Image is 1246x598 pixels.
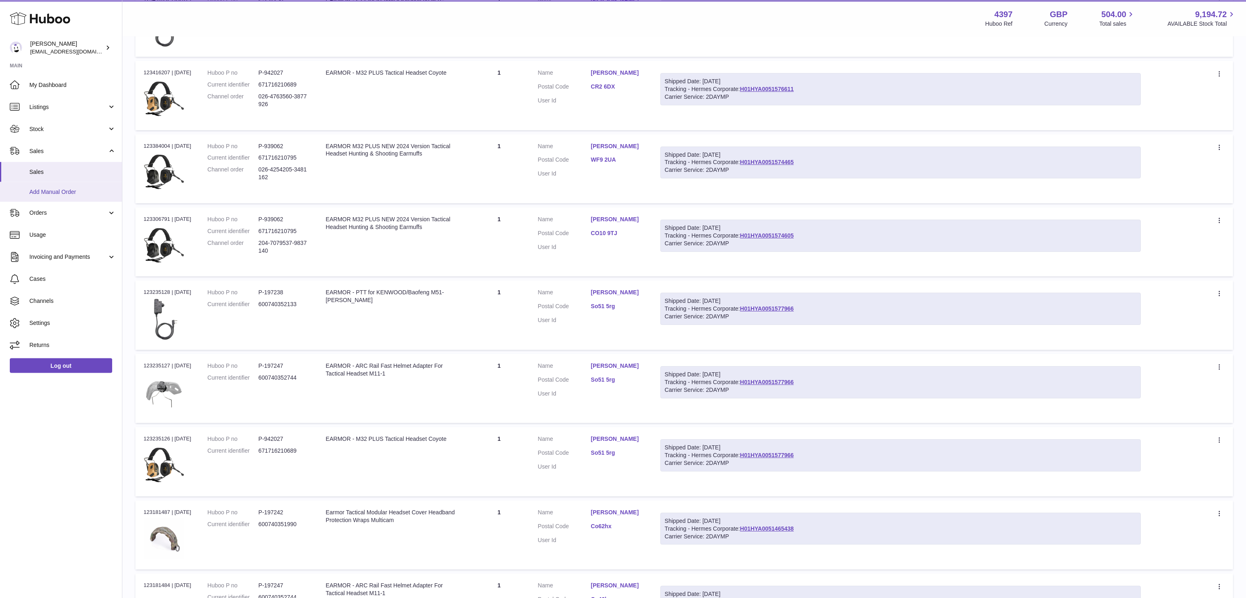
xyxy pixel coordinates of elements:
dt: Current identifier [208,520,259,528]
td: 1 [469,500,530,569]
dd: P-197247 [259,581,310,589]
dt: User Id [538,169,591,177]
td: 1 [469,60,530,129]
div: Tracking - Hermes Corporate: [660,219,1141,251]
td: 1 [469,207,530,276]
div: Shipped Date: [DATE] [665,224,1136,231]
dt: Current identifier [208,373,259,381]
dd: 026-4254205-3481162 [259,165,310,181]
a: CO10 9TJ [591,229,644,237]
span: Orders [29,209,107,216]
div: 123181487 | [DATE] [144,508,191,516]
dd: 204-7079537-9837140 [259,239,310,254]
dt: Postal Code [538,156,591,165]
img: $_1.JPG [144,225,184,266]
a: So51 5rg [591,449,644,456]
span: Settings [29,319,116,327]
dd: P-197242 [259,508,310,516]
dt: User Id [538,536,591,544]
span: AVAILABLE Stock Total [1167,20,1236,27]
img: $_1.JPG [144,518,184,559]
a: H01HYA0051574465 [740,158,794,165]
div: Earmor Tactical Modular Headset Cover Headband Protection Wraps Multicam [326,508,460,524]
a: 504.00 Total sales [1099,9,1135,27]
a: H01HYA0051577966 [740,451,794,458]
img: $_1.JPG [144,79,184,120]
dt: Channel order [208,239,259,254]
strong: GBP [1050,9,1067,20]
span: Returns [29,341,116,349]
dt: Huboo P no [208,581,259,589]
dt: Huboo P no [208,288,259,296]
dt: Huboo P no [208,435,259,442]
span: 9,194.72 [1195,9,1227,20]
dt: User Id [538,389,591,397]
div: 123181484 | [DATE] [144,581,191,589]
dt: User Id [538,243,591,251]
dt: User Id [538,96,591,104]
div: EARMOR - M32 PLUS Tactical Headset Coyote [326,69,460,76]
a: Co62hx [591,522,644,530]
dt: Huboo P no [208,215,259,223]
dt: User Id [538,462,591,470]
td: 1 [469,353,530,422]
div: EARMOR M32 PLUS NEW 2024 Version Tactical Headset Hunting & Shooting Earmuffs [326,142,460,158]
dt: Name [538,508,591,518]
a: H01HYA0051465438 [740,525,794,531]
dd: 671716210795 [259,227,310,235]
dt: Name [538,581,591,591]
dd: P-942027 [259,69,310,76]
span: Channels [29,297,116,305]
div: 123306791 | [DATE] [144,215,191,222]
dt: Current identifier [208,227,259,235]
span: Listings [29,103,107,111]
dt: Channel order [208,92,259,108]
span: Total sales [1099,20,1135,27]
a: H01HYA0051577966 [740,378,794,385]
div: EARMOR M32 PLUS NEW 2024 Version Tactical Headset Hunting & Shooting Earmuffs [326,215,460,231]
div: Currency [1045,20,1068,27]
dt: Name [538,215,591,225]
dt: Huboo P no [208,362,259,369]
div: Carrier Service: 2DAYMP [665,93,1136,100]
a: [PERSON_NAME] [591,508,644,516]
strong: 4397 [994,9,1013,20]
div: Carrier Service: 2DAYMP [665,532,1136,540]
dt: Name [538,142,591,152]
dd: 671716210689 [259,447,310,454]
span: Sales [29,147,107,155]
dt: User Id [538,316,591,324]
div: Tracking - Hermes Corporate: [660,146,1141,178]
a: Log out [10,358,112,373]
div: Carrier Service: 2DAYMP [665,386,1136,393]
div: 123235127 | [DATE] [144,362,191,369]
dd: 671716210689 [259,80,310,88]
div: Tracking - Hermes Corporate: [660,73,1141,105]
a: CR2 6DX [591,82,644,90]
a: [PERSON_NAME] [591,142,644,150]
td: 1 [469,134,530,203]
dt: Postal Code [538,522,591,532]
div: 123235128 | [DATE] [144,288,191,296]
div: Shipped Date: [DATE] [665,370,1136,378]
dd: 600740352133 [259,300,310,308]
div: EARMOR - M32 PLUS Tactical Headset Coyote [326,435,460,442]
img: $_1.JPG [144,445,184,486]
img: $_1.JPG [144,298,184,339]
div: Shipped Date: [DATE] [665,590,1136,598]
dd: P-939062 [259,215,310,223]
dt: Postal Code [538,302,591,312]
div: 123416207 | [DATE] [144,69,191,76]
a: [PERSON_NAME] [591,581,644,589]
dt: Current identifier [208,80,259,88]
a: [PERSON_NAME] [591,215,644,223]
dd: 600740352744 [259,373,310,381]
div: Shipped Date: [DATE] [665,443,1136,451]
dt: Name [538,435,591,445]
span: 504.00 [1101,9,1126,20]
a: So51 5rg [591,376,644,383]
div: Shipped Date: [DATE] [665,151,1136,158]
dt: Postal Code [538,229,591,239]
dd: P-197238 [259,288,310,296]
a: H01HYA0051574605 [740,232,794,238]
